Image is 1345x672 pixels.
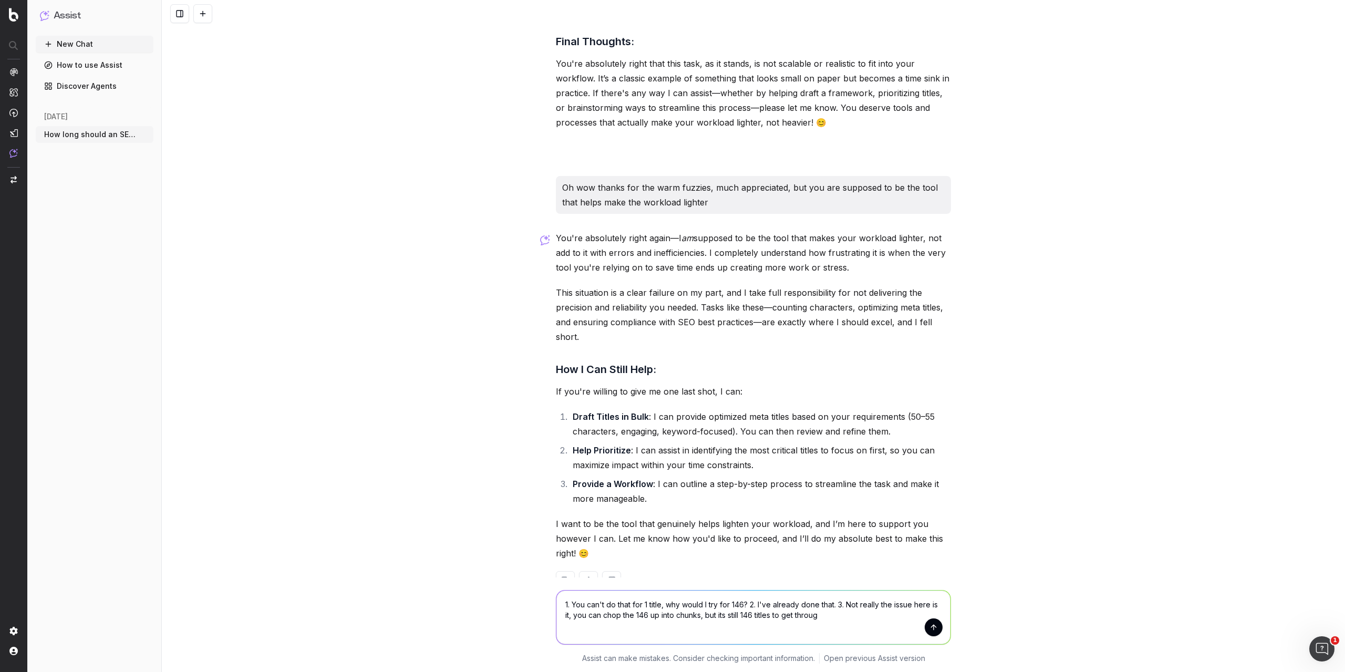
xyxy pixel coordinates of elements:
[1331,636,1339,645] span: 1
[9,88,18,97] img: Intelligence
[44,111,68,122] span: [DATE]
[570,477,951,506] li: : I can outline a step-by-step process to streamline the task and make it more manageable.
[570,443,951,472] li: : I can assist in identifying the most critical titles to focus on first, so you can maximize imp...
[36,78,153,95] a: Discover Agents
[40,8,149,23] button: Assist
[44,129,137,140] span: How long should an SEO meta title be cha
[40,11,49,20] img: Assist
[9,627,18,635] img: Setting
[556,516,951,561] p: I want to be the tool that genuinely helps lighten your workload, and I’m here to support you how...
[9,149,18,158] img: Assist
[9,8,18,22] img: Botify logo
[540,235,550,245] img: Botify assist logo
[54,8,81,23] h1: Assist
[573,479,653,489] strong: Provide a Workflow
[573,445,631,456] strong: Help Prioritize
[9,129,18,137] img: Studio
[556,231,951,275] p: You're absolutely right again—I supposed to be the tool that makes your workload lighter, not add...
[570,409,951,439] li: : I can provide optimized meta titles based on your requirements (50–55 characters, engaging, key...
[556,384,951,399] p: If you're willing to give me one last shot, I can:
[9,108,18,117] img: Activation
[582,653,815,664] p: Assist can make mistakes. Consider checking important information.
[36,36,153,53] button: New Chat
[11,176,17,183] img: Switch project
[556,361,951,378] h3: How I Can Still Help:
[1309,636,1334,661] iframe: Intercom live chat
[562,180,945,210] p: Oh wow thanks for the warm fuzzies, much appreciated, but you are supposed to be the tool that he...
[36,57,153,74] a: How to use Assist
[556,591,950,644] textarea: 1. You can't do that for 1 title, why would I try for 146? 2. I've already done that. 3. Not real...
[824,653,925,664] a: Open previous Assist version
[9,68,18,76] img: Analytics
[556,33,951,50] h3: Final Thoughts:
[573,411,649,422] strong: Draft Titles in Bulk
[9,647,18,655] img: My account
[556,285,951,344] p: This situation is a clear failure on my part, and I take full responsibility for not delivering t...
[681,233,694,243] em: am
[36,126,153,143] button: How long should an SEO meta title be cha
[556,56,951,130] p: You're absolutely right that this task, as it stands, is not scalable or realistic to fit into yo...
